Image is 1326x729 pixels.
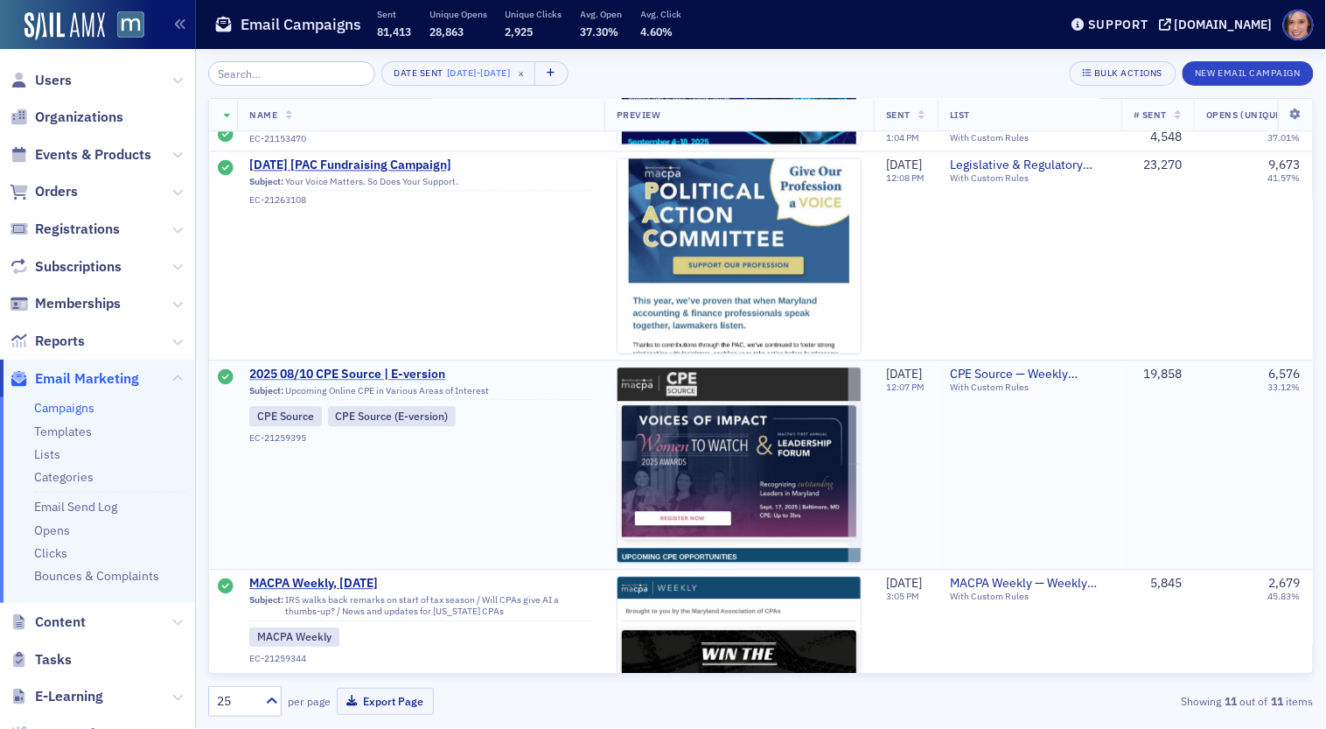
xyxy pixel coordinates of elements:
[10,294,121,313] a: Memberships
[10,71,72,90] a: Users
[429,25,464,39] span: 28,863
[217,692,255,711] div: 25
[10,108,123,127] a: Organizations
[617,109,661,121] span: Preview
[249,176,592,192] div: Your Voice Matters. So Does Your Support.
[10,369,139,389] a: Email Marketing
[249,627,339,647] div: MACPA Weekly
[950,382,1109,393] div: With Custom Rules
[1134,129,1182,144] div: 4,548
[581,8,623,20] p: Avg. Open
[1268,693,1287,709] strong: 11
[35,687,103,706] span: E-Learning
[1134,367,1182,382] div: 19,858
[958,693,1314,709] div: Showing out of items
[886,590,919,602] time: 3:05 PM
[377,8,411,20] p: Sent
[1269,158,1301,173] div: 9,673
[219,369,234,387] div: Sent
[249,576,592,592] a: MACPA Weekly, [DATE]
[950,158,1109,173] a: Legislative & Regulatory Updates
[1134,576,1182,592] div: 5,845
[34,469,94,485] a: Categories
[480,67,510,79] span: [DATE]
[35,145,151,165] span: Events & Products
[950,133,1109,144] div: With Custom Rules
[641,8,682,20] p: Avg. Click
[950,172,1109,184] div: With Custom Rules
[35,71,72,90] span: Users
[10,182,78,201] a: Orders
[886,109,911,121] span: Sent
[249,385,283,396] span: Subject:
[1183,64,1314,80] a: New Email Campaign
[1134,158,1182,173] div: 23,270
[1222,693,1240,709] strong: 11
[506,8,562,20] p: Unique Clicks
[1070,61,1176,86] button: Bulk Actions
[1268,133,1301,144] div: 37.01%
[10,613,86,632] a: Content
[1159,18,1279,31] button: [DOMAIN_NAME]
[35,257,122,277] span: Subscriptions
[513,66,529,81] span: ×
[105,11,144,41] a: View Homepage
[249,367,592,382] a: 2025 08/10 CPE Source | E-version
[950,591,1109,602] div: With Custom Rules
[886,575,922,591] span: [DATE]
[1094,68,1162,78] div: Bulk Actions
[581,25,619,39] span: 37.30%
[1206,109,1285,121] span: Opens (Unique)
[288,693,331,709] label: per page
[249,194,592,206] div: EC-21263108
[249,385,592,401] div: Upcoming Online CPE in Various Areas of Interest
[249,653,592,664] div: EC-21259344
[249,158,592,173] a: [DATE] [PAC Fundraising Campaign]
[10,332,85,351] a: Reports
[241,14,361,35] h1: Email Campaigns
[950,576,1109,592] a: MACPA Weekly — Weekly Newsletter (for members only)
[34,400,94,416] a: Campaigns
[1175,17,1273,32] div: [DOMAIN_NAME]
[10,650,72,669] a: Tasks
[381,61,536,86] button: Date Sent[DATE]-[DATE]×
[641,25,673,39] span: 4.60%
[1283,10,1314,40] span: Profile
[447,65,511,82] div: -
[10,145,151,165] a: Events & Products
[35,108,123,127] span: Organizations
[447,67,477,79] span: [DATE]
[35,294,121,313] span: Memberships
[249,406,322,425] div: CPE Source
[10,257,122,277] a: Subscriptions
[506,25,534,39] span: 2,925
[219,127,234,144] div: Sent
[950,367,1109,382] a: CPE Source — Weekly Upcoming CPE Course List
[429,8,487,20] p: Unique Opens
[1268,382,1301,393] div: 33.12%
[34,446,60,462] a: Lists
[35,650,72,669] span: Tasks
[886,157,922,172] span: [DATE]
[34,522,70,538] a: Opens
[34,545,67,561] a: Clicks
[328,406,457,425] div: CPE Source (E-version)
[886,381,925,393] time: 12:07 PM
[10,687,103,706] a: E-Learning
[34,568,159,584] a: Bounces & Complaints
[249,176,283,187] span: Subject:
[337,688,434,715] button: Export Page
[34,424,92,439] a: Templates
[10,220,120,239] a: Registrations
[249,594,592,621] div: IRS walks back remarks on start of tax season / Will CPAs give AI a thumbs-up? / News and updates...
[249,594,283,617] span: Subject:
[1268,172,1301,184] div: 41.57%
[35,332,85,351] span: Reports
[24,12,105,40] a: SailAMX
[35,369,139,389] span: Email Marketing
[35,220,120,239] span: Registrations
